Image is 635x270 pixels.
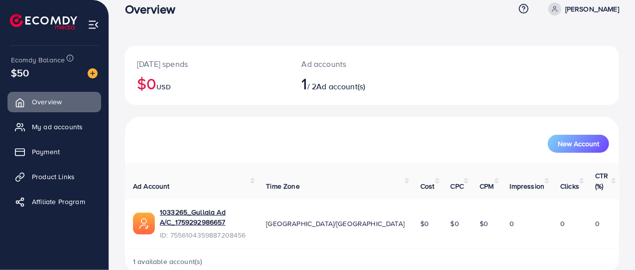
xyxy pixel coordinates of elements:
[133,257,203,267] span: 1 available account(s)
[160,207,250,228] a: 1033265_Gullala Ad A/C_1759292986657
[137,74,278,93] h2: $0
[266,219,404,229] span: [GEOGRAPHIC_DATA]/[GEOGRAPHIC_DATA]
[302,74,401,93] h2: / 2
[156,82,170,92] span: USD
[420,219,429,229] span: $0
[133,181,170,191] span: Ad Account
[32,147,60,157] span: Payment
[480,181,494,191] span: CPM
[11,65,29,80] span: $50
[160,230,250,240] span: ID: 7556104359887208456
[7,92,101,112] a: Overview
[32,122,83,132] span: My ad accounts
[7,142,101,162] a: Payment
[558,140,599,147] span: New Account
[137,58,278,70] p: [DATE] spends
[32,197,85,207] span: Affiliate Program
[595,171,608,191] span: CTR (%)
[593,225,628,263] iframe: Chat
[420,181,435,191] span: Cost
[595,219,600,229] span: 0
[125,2,183,16] h3: Overview
[88,19,99,30] img: menu
[451,181,464,191] span: CPC
[451,219,459,229] span: $0
[10,14,77,29] img: logo
[302,72,307,95] span: 1
[560,219,565,229] span: 0
[11,55,65,65] span: Ecomdy Balance
[88,68,98,78] img: image
[548,135,609,153] button: New Account
[32,97,62,107] span: Overview
[480,219,488,229] span: $0
[7,117,101,137] a: My ad accounts
[7,167,101,187] a: Product Links
[133,213,155,235] img: ic-ads-acc.e4c84228.svg
[32,172,75,182] span: Product Links
[266,181,299,191] span: Time Zone
[316,81,365,92] span: Ad account(s)
[510,181,545,191] span: Impression
[544,2,619,15] a: [PERSON_NAME]
[510,219,514,229] span: 0
[7,192,101,212] a: Affiliate Program
[302,58,401,70] p: Ad accounts
[560,181,579,191] span: Clicks
[565,3,619,15] p: [PERSON_NAME]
